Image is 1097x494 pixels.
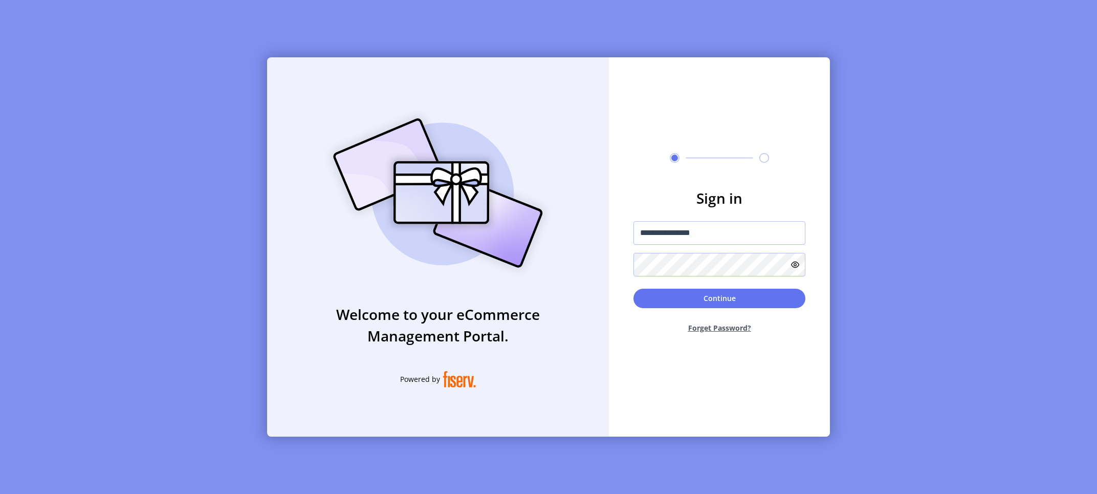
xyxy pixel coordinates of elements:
button: Forget Password? [633,314,805,341]
button: Continue [633,289,805,308]
img: card_Illustration.svg [318,107,558,279]
h3: Sign in [633,187,805,209]
h3: Welcome to your eCommerce Management Portal. [267,304,609,347]
span: Powered by [400,374,440,384]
